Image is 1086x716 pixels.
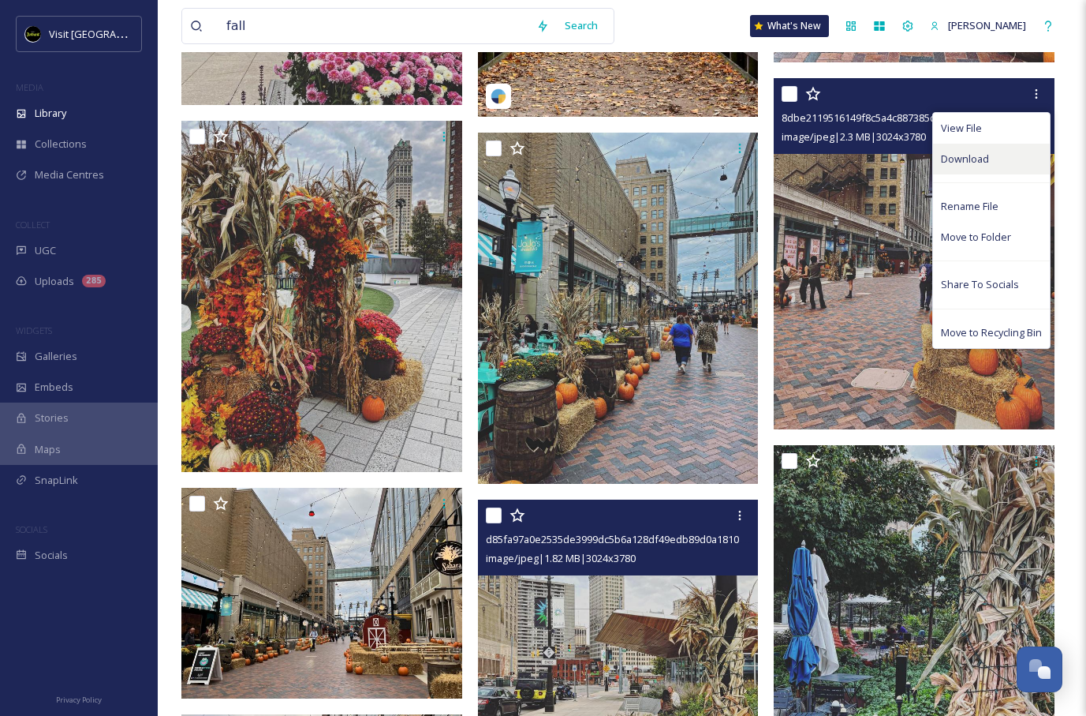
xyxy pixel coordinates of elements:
[1017,647,1062,692] button: Open Chat
[218,9,528,43] input: Search your library
[35,473,78,488] span: SnapLink
[16,324,52,336] span: WIDGETS
[25,26,41,42] img: VISIT%20DETROIT%20LOGO%20-%20BLACK%20BACKGROUND.png
[56,689,102,708] a: Privacy Policy
[35,243,56,258] span: UGC
[35,349,77,364] span: Galleries
[35,274,74,289] span: Uploads
[16,523,47,535] span: SOCIALS
[181,121,462,472] img: 828391ffe1b0b4cbb9510378c5c73a89067368974219e0c6007605b874d968e3.jpg
[35,137,87,152] span: Collections
[941,277,1019,292] span: Share To Socials
[49,26,171,41] span: Visit [GEOGRAPHIC_DATA]
[782,129,926,144] span: image/jpeg | 2.3 MB | 3024 x 3780
[35,106,66,121] span: Library
[56,695,102,705] span: Privacy Policy
[941,230,1011,245] span: Move to Folder
[486,531,866,546] span: d85fa97a0e2535de3999dc5b6a128df49edb89d0a181046baabd47e4a3b61b8b.jpg
[35,442,61,457] span: Maps
[948,18,1026,32] span: [PERSON_NAME]
[82,275,106,287] div: 285
[35,548,68,563] span: Socials
[491,88,506,104] img: snapsea-logo.png
[750,15,829,37] a: What's New
[181,488,462,699] img: 3e2bc970d7760d2fb5fb4c150c475d4fd9a0852fcd4e01a264cc1afdc9ff0939.jpg
[941,152,989,167] span: Download
[941,199,998,214] span: Rename File
[16,219,50,231] span: COLLECT
[16,81,43,93] span: MEDIA
[35,410,69,425] span: Stories
[941,121,982,136] span: View File
[478,133,759,484] img: 046255bcf45ac0add9ccf44dd1be165f85b28ddbc63ce4ea2ad88d53910d2912.jpg
[557,10,606,41] div: Search
[922,10,1034,41] a: [PERSON_NAME]
[941,325,1042,340] span: Move to Recycling Bin
[35,380,73,395] span: Embeds
[486,551,636,565] span: image/jpeg | 1.82 MB | 3024 x 3780
[774,78,1054,429] img: 8dbe2119516149f8c5a4c887385d56299bf2568c63dbec0dc491442d23b08e84.jpg
[35,167,104,182] span: Media Centres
